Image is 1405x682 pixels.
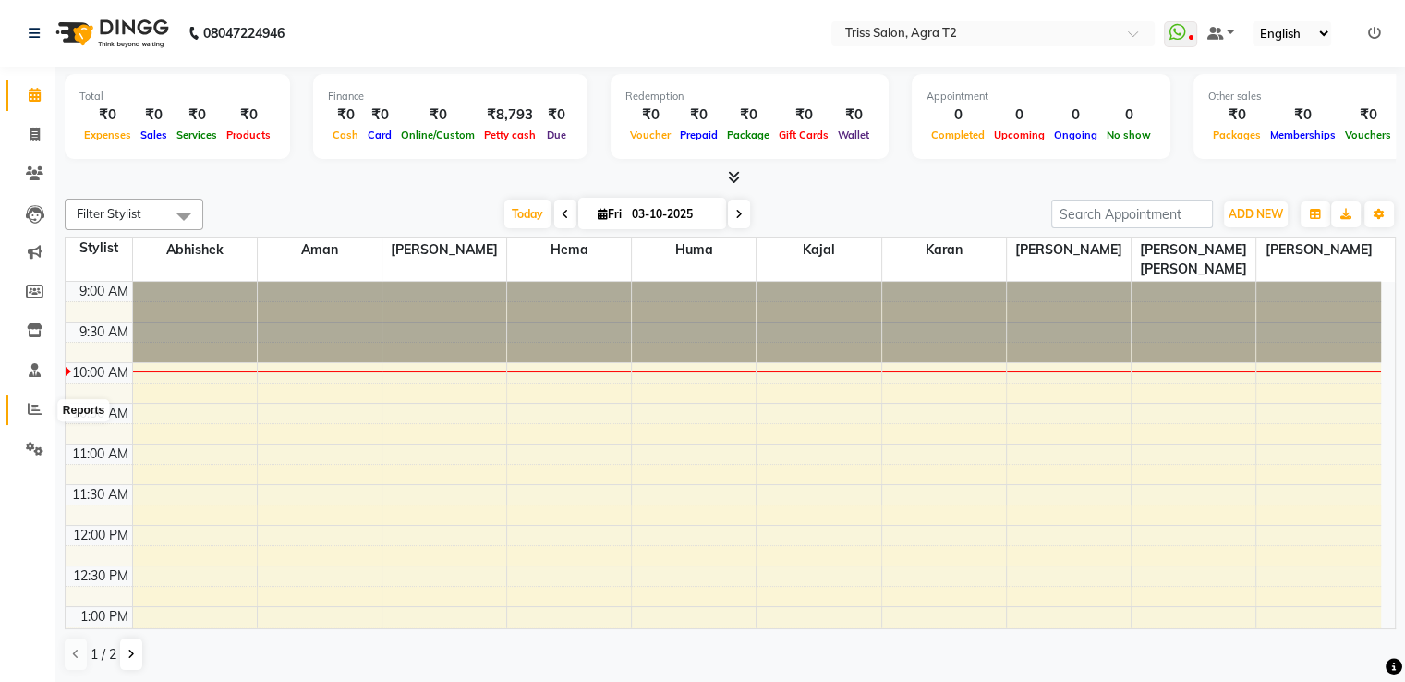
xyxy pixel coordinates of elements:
[396,104,479,126] div: ₹0
[1229,207,1283,221] span: ADD NEW
[833,104,874,126] div: ₹0
[328,89,573,104] div: Finance
[927,104,989,126] div: 0
[625,89,874,104] div: Redemption
[69,566,132,586] div: 12:30 PM
[1256,238,1381,262] span: [PERSON_NAME]
[68,485,132,505] div: 11:30 AM
[722,104,774,126] div: ₹0
[77,607,132,627] div: 1:00 PM
[68,363,132,383] div: 10:00 AM
[1340,104,1396,126] div: ₹0
[1051,200,1213,228] input: Search Appointment
[1208,104,1266,126] div: ₹0
[989,128,1049,141] span: Upcoming
[396,128,479,141] span: Online/Custom
[79,89,275,104] div: Total
[542,128,571,141] span: Due
[172,128,222,141] span: Services
[722,128,774,141] span: Package
[328,104,363,126] div: ₹0
[76,323,132,342] div: 9:30 AM
[68,445,132,464] div: 11:00 AM
[76,282,132,301] div: 9:00 AM
[507,238,631,262] span: Hema
[136,128,172,141] span: Sales
[133,238,257,262] span: Abhishek
[774,104,833,126] div: ₹0
[69,526,132,545] div: 12:00 PM
[833,128,874,141] span: Wallet
[172,104,222,126] div: ₹0
[91,645,116,664] span: 1 / 2
[774,128,833,141] span: Gift Cards
[1224,201,1288,227] button: ADD NEW
[1049,128,1102,141] span: Ongoing
[593,207,626,221] span: Fri
[1102,104,1156,126] div: 0
[222,128,275,141] span: Products
[328,128,363,141] span: Cash
[927,128,989,141] span: Completed
[540,104,573,126] div: ₹0
[1132,238,1255,281] span: [PERSON_NAME] [PERSON_NAME]
[1007,238,1131,262] span: [PERSON_NAME]
[927,89,1156,104] div: Appointment
[504,200,551,228] span: Today
[1266,128,1340,141] span: Memberships
[203,7,285,59] b: 08047224946
[222,104,275,126] div: ₹0
[625,128,675,141] span: Voucher
[79,128,136,141] span: Expenses
[626,201,719,228] input: 2025-10-03
[989,104,1049,126] div: 0
[1266,104,1340,126] div: ₹0
[479,104,540,126] div: ₹8,793
[363,104,396,126] div: ₹0
[363,128,396,141] span: Card
[47,7,174,59] img: logo
[675,104,722,126] div: ₹0
[1208,128,1266,141] span: Packages
[1049,104,1102,126] div: 0
[58,400,109,422] div: Reports
[382,238,506,262] span: [PERSON_NAME]
[79,104,136,126] div: ₹0
[1340,128,1396,141] span: Vouchers
[1102,128,1156,141] span: No show
[136,104,172,126] div: ₹0
[882,238,1006,262] span: Karan
[675,128,722,141] span: Prepaid
[632,238,756,262] span: Huma
[479,128,540,141] span: Petty cash
[66,238,132,258] div: Stylist
[77,206,141,221] span: Filter Stylist
[258,238,382,262] span: Aman
[625,104,675,126] div: ₹0
[757,238,880,262] span: Kajal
